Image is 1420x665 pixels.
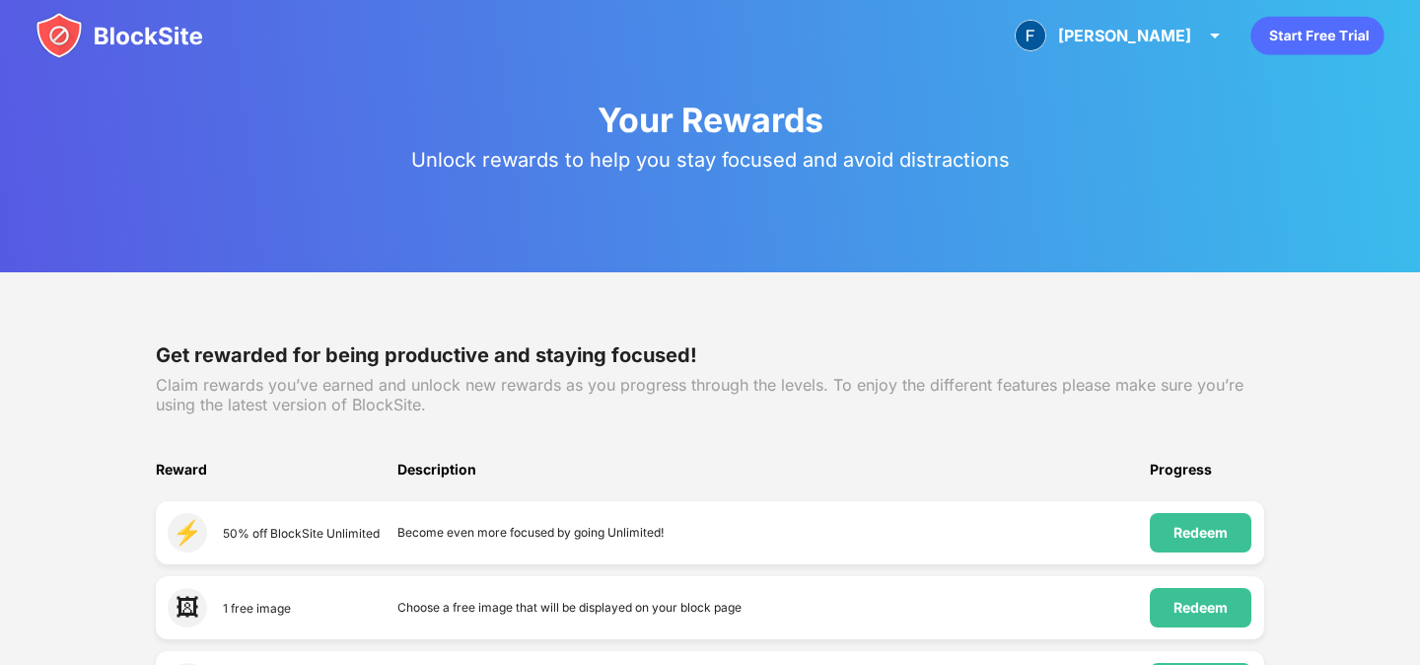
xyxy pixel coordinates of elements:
[1250,16,1384,55] div: animation
[168,513,207,553] div: ⚡️
[1150,462,1263,501] div: Progress
[1058,26,1191,45] div: [PERSON_NAME]
[1173,600,1228,616] div: Redeem
[223,526,380,541] div: 50% off BlockSite Unlimited
[1173,525,1228,541] div: Redeem
[397,513,1150,553] div: Become even more focused by going Unlimited!
[397,462,1150,501] div: Description
[156,375,1263,414] div: Claim rewards you’ve earned and unlock new rewards as you progress through the levels. To enjoy t...
[156,343,1263,367] div: Get rewarded for being productive and staying focused!
[397,588,1150,628] div: Choose a free image that will be displayed on your block page
[156,462,397,501] div: Reward
[1015,20,1046,51] img: ACg8ocKvHSfb2kSEN4JMoHfUhYd5ub51XNkIHG7IOI6LU5z4p2zwUA=s96-c
[35,12,203,59] img: blocksite-icon.svg
[223,601,291,616] div: 1 free image
[168,588,207,628] div: 🖼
